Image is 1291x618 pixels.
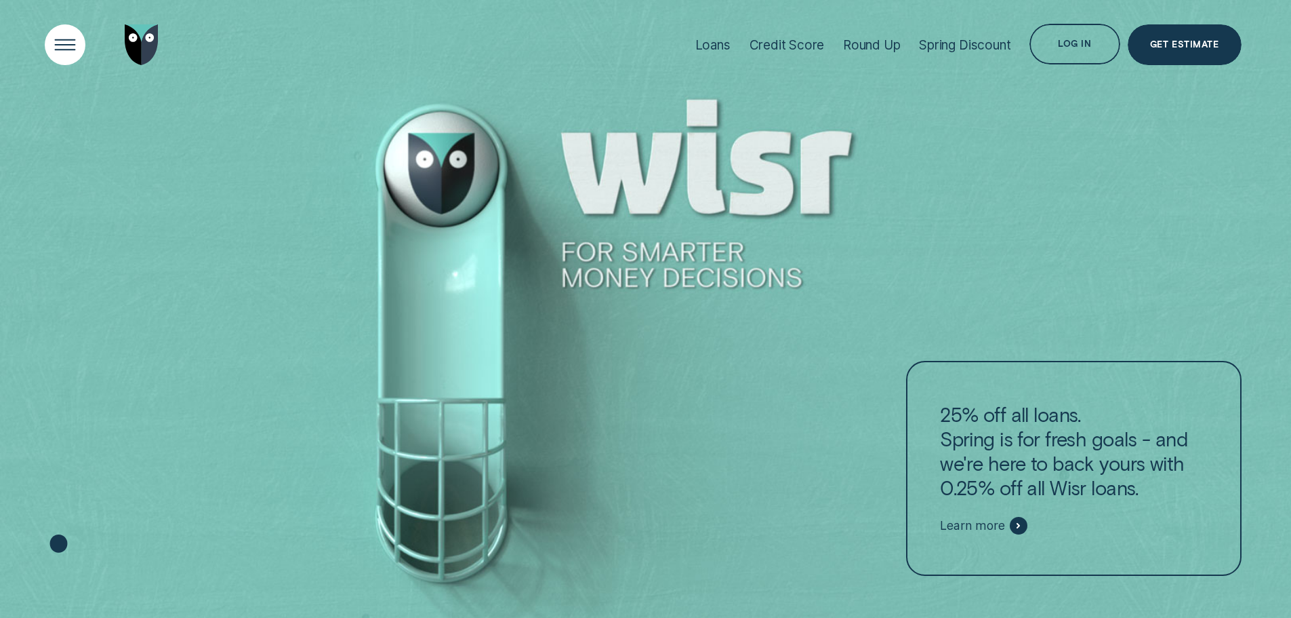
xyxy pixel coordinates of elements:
a: Get Estimate [1128,24,1242,65]
div: Round Up [843,37,901,53]
img: Wisr [125,24,159,65]
div: Spring Discount [919,37,1010,53]
a: 25% off all loans.Spring is for fresh goals - and we're here to back yours with 0.25% off all Wis... [906,361,1241,577]
div: Loans [695,37,731,53]
div: Credit Score [750,37,825,53]
button: Open Menu [45,24,85,65]
span: Learn more [940,518,1004,533]
button: Log in [1029,24,1120,64]
p: 25% off all loans. Spring is for fresh goals - and we're here to back yours with 0.25% off all Wi... [940,402,1207,500]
